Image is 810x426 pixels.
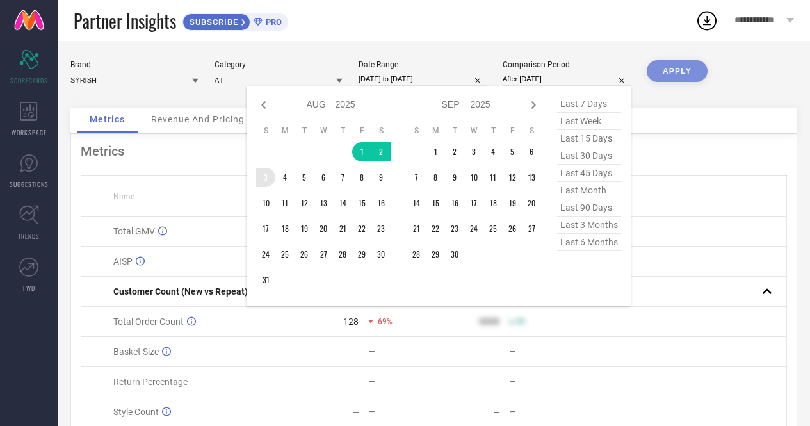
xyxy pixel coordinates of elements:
th: Monday [426,126,445,136]
span: FWD [23,283,35,293]
td: Tue Aug 05 2025 [295,168,314,187]
span: last 3 months [557,217,621,234]
td: Mon Sep 01 2025 [426,142,445,161]
td: Mon Aug 25 2025 [275,245,295,264]
td: Wed Sep 10 2025 [464,168,483,187]
th: Monday [275,126,295,136]
span: TRENDS [18,231,40,241]
td: Tue Sep 02 2025 [445,142,464,161]
td: Tue Sep 23 2025 [445,219,464,238]
th: Sunday [256,126,275,136]
span: last week [557,113,621,130]
div: Metrics [81,143,787,159]
a: SUBSCRIBEPRO [182,10,288,31]
td: Sun Sep 28 2025 [407,245,426,264]
td: Mon Sep 22 2025 [426,219,445,238]
td: Thu Aug 07 2025 [333,168,352,187]
th: Wednesday [464,126,483,136]
div: — [369,407,433,416]
td: Sat Aug 23 2025 [371,219,391,238]
td: Tue Aug 12 2025 [295,193,314,213]
div: — [510,347,574,356]
td: Sat Aug 16 2025 [371,193,391,213]
span: PRO [263,17,282,27]
td: Thu Sep 04 2025 [483,142,503,161]
td: Mon Sep 08 2025 [426,168,445,187]
div: — [493,377,500,387]
div: — [352,377,359,387]
span: AISP [113,256,133,266]
td: Tue Sep 09 2025 [445,168,464,187]
td: Thu Aug 28 2025 [333,245,352,264]
th: Saturday [522,126,541,136]
span: Partner Insights [74,8,176,34]
span: SUGGESTIONS [10,179,49,189]
td: Sun Aug 31 2025 [256,270,275,290]
div: Comparison Period [503,60,631,69]
td: Fri Aug 29 2025 [352,245,371,264]
span: Style Count [113,407,159,417]
span: Return Percentage [113,377,188,387]
th: Wednesday [314,126,333,136]
td: Fri Aug 08 2025 [352,168,371,187]
td: Tue Aug 26 2025 [295,245,314,264]
td: Sat Sep 13 2025 [522,168,541,187]
td: Tue Aug 19 2025 [295,219,314,238]
span: Customer Count (New vs Repeat) [113,286,248,297]
td: Thu Aug 14 2025 [333,193,352,213]
td: Fri Sep 26 2025 [503,219,522,238]
div: Brand [70,60,198,69]
td: Wed Aug 13 2025 [314,193,333,213]
span: last 90 days [557,199,621,217]
span: Total GMV [113,226,155,236]
td: Tue Sep 16 2025 [445,193,464,213]
span: Metrics [90,114,125,124]
span: -69% [375,317,393,326]
div: — [352,347,359,357]
td: Thu Sep 11 2025 [483,168,503,187]
span: last 7 days [557,95,621,113]
td: Sat Aug 02 2025 [371,142,391,161]
span: last month [557,182,621,199]
div: — [493,347,500,357]
th: Tuesday [295,126,314,136]
th: Friday [352,126,371,136]
td: Fri Aug 22 2025 [352,219,371,238]
span: SUBSCRIBE [183,17,241,27]
td: Wed Sep 03 2025 [464,142,483,161]
td: Mon Aug 04 2025 [275,168,295,187]
td: Sat Sep 27 2025 [522,219,541,238]
div: — [369,377,433,386]
span: last 15 days [557,130,621,147]
td: Fri Sep 12 2025 [503,168,522,187]
span: Name [113,192,134,201]
div: Open download list [695,9,718,32]
div: 9999 [479,316,499,327]
span: last 30 days [557,147,621,165]
div: — [369,347,433,356]
td: Wed Aug 06 2025 [314,168,333,187]
span: Total Order Count [113,316,184,327]
span: 50 [516,317,525,326]
td: Fri Sep 19 2025 [503,193,522,213]
input: Select date range [359,72,487,86]
th: Friday [503,126,522,136]
td: Sun Aug 24 2025 [256,245,275,264]
td: Sun Aug 10 2025 [256,193,275,213]
td: Mon Aug 18 2025 [275,219,295,238]
td: Wed Sep 17 2025 [464,193,483,213]
td: Thu Aug 21 2025 [333,219,352,238]
span: last 45 days [557,165,621,182]
td: Mon Sep 29 2025 [426,245,445,264]
span: Revenue And Pricing [151,114,245,124]
td: Sun Sep 07 2025 [407,168,426,187]
td: Sat Aug 30 2025 [371,245,391,264]
div: Date Range [359,60,487,69]
td: Sun Aug 03 2025 [256,168,275,187]
td: Sun Sep 14 2025 [407,193,426,213]
td: Tue Sep 30 2025 [445,245,464,264]
div: Next month [526,97,541,113]
td: Sat Sep 20 2025 [522,193,541,213]
td: Wed Aug 20 2025 [314,219,333,238]
td: Mon Sep 15 2025 [426,193,445,213]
